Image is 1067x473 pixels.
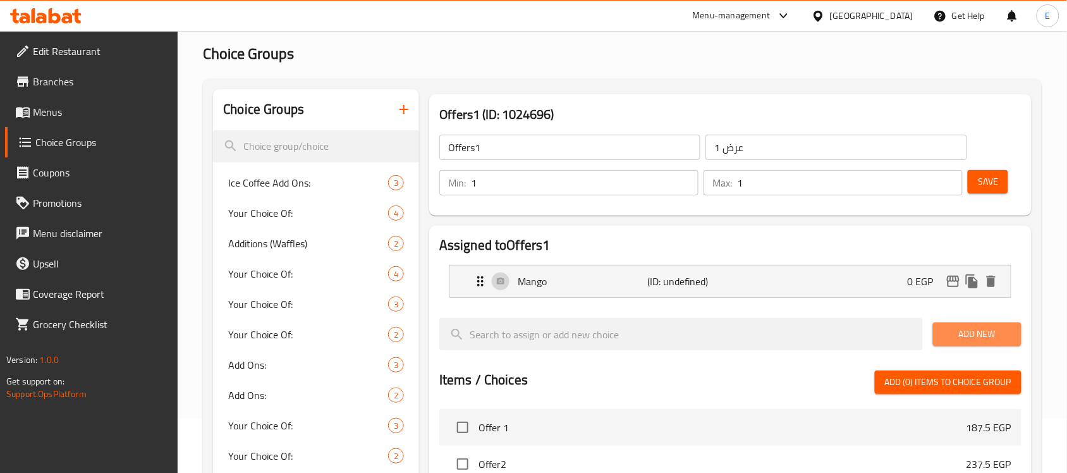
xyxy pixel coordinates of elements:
p: 237.5 EGP [966,457,1011,472]
span: 3 [389,359,403,371]
span: 4 [389,268,403,280]
span: 2 [389,329,403,341]
div: Choices [388,388,404,403]
div: Your Choice Of:3 [213,289,419,319]
a: Coverage Report [5,279,178,309]
div: Your Choice Of:4 [213,198,419,228]
span: Ice Coffee Add Ons: [228,175,388,190]
a: Upsell [5,249,178,279]
div: Your Choice Of:2 [213,441,419,471]
span: Menus [33,104,168,120]
div: Your Choice Of:3 [213,410,419,441]
button: Save [968,170,1008,193]
span: 1.0.0 [39,352,59,368]
a: Menus [5,97,178,127]
span: Menu disclaimer [33,226,168,241]
p: 0 EGP [908,274,944,289]
div: Expand [450,266,1011,297]
span: Choice Groups [203,39,294,68]
span: Your Choice Of: [228,327,388,342]
a: Grocery Checklist [5,309,178,340]
span: Add Ons: [228,388,388,403]
div: Choices [388,297,404,312]
div: Add Ons:3 [213,350,419,380]
button: duplicate [963,272,982,291]
div: Choices [388,236,404,251]
span: Additions (Waffles) [228,236,388,251]
p: Mango [518,274,647,289]
span: Coverage Report [33,286,168,302]
span: Edit Restaurant [33,44,168,59]
span: Add (0) items to choice group [885,374,1011,390]
a: Support.OpsPlatform [6,386,87,402]
li: Expand [439,260,1021,303]
button: Add New [933,322,1021,346]
span: Offer 1 [479,420,966,435]
span: Your Choice Of: [228,206,388,221]
div: Choices [388,448,404,464]
button: Add (0) items to choice group [875,371,1021,394]
span: 2 [389,390,403,402]
span: Version: [6,352,37,368]
span: Your Choice Of: [228,297,388,312]
button: edit [944,272,963,291]
span: 3 [389,298,403,310]
span: Coupons [33,165,168,180]
span: E [1046,9,1051,23]
div: Menu-management [693,8,771,23]
span: 3 [389,420,403,432]
div: [GEOGRAPHIC_DATA] [830,9,913,23]
span: Add New [943,326,1011,342]
a: Menu disclaimer [5,218,178,249]
div: Choices [388,175,404,190]
div: Choices [388,327,404,342]
div: Your Choice Of:2 [213,319,419,350]
div: Choices [388,206,404,221]
a: Branches [5,66,178,97]
a: Edit Restaurant [5,36,178,66]
span: Your Choice Of: [228,266,388,281]
input: search [213,130,419,163]
p: (ID: undefined) [647,274,734,289]
button: delete [982,272,1001,291]
span: Promotions [33,195,168,211]
span: Get support on: [6,373,64,390]
h2: Assigned to Offers1 [439,236,1021,255]
div: Choices [388,418,404,433]
span: Select choice [449,414,476,441]
span: 4 [389,207,403,219]
a: Promotions [5,188,178,218]
span: Choice Groups [35,135,168,150]
div: Ice Coffee Add Ons:3 [213,168,419,198]
a: Choice Groups [5,127,178,157]
h2: Items / Choices [439,371,528,390]
p: Max: [712,175,732,190]
span: Grocery Checklist [33,317,168,332]
span: 2 [389,238,403,250]
span: 3 [389,177,403,189]
span: Branches [33,74,168,89]
input: search [439,318,923,350]
span: Offer2 [479,457,966,472]
h2: Choice Groups [223,100,304,119]
a: Coupons [5,157,178,188]
div: Additions (Waffles)2 [213,228,419,259]
span: Your Choice Of: [228,418,388,433]
span: Add Ons: [228,357,388,372]
p: 187.5 EGP [966,420,1011,435]
div: Your Choice Of:4 [213,259,419,289]
h3: Offers1 (ID: 1024696) [439,104,1021,125]
span: 2 [389,450,403,462]
p: Min: [448,175,466,190]
div: Choices [388,357,404,372]
span: Upsell [33,256,168,271]
span: Save [978,174,998,190]
div: Add Ons:2 [213,380,419,410]
span: Your Choice Of: [228,448,388,464]
div: Choices [388,266,404,281]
